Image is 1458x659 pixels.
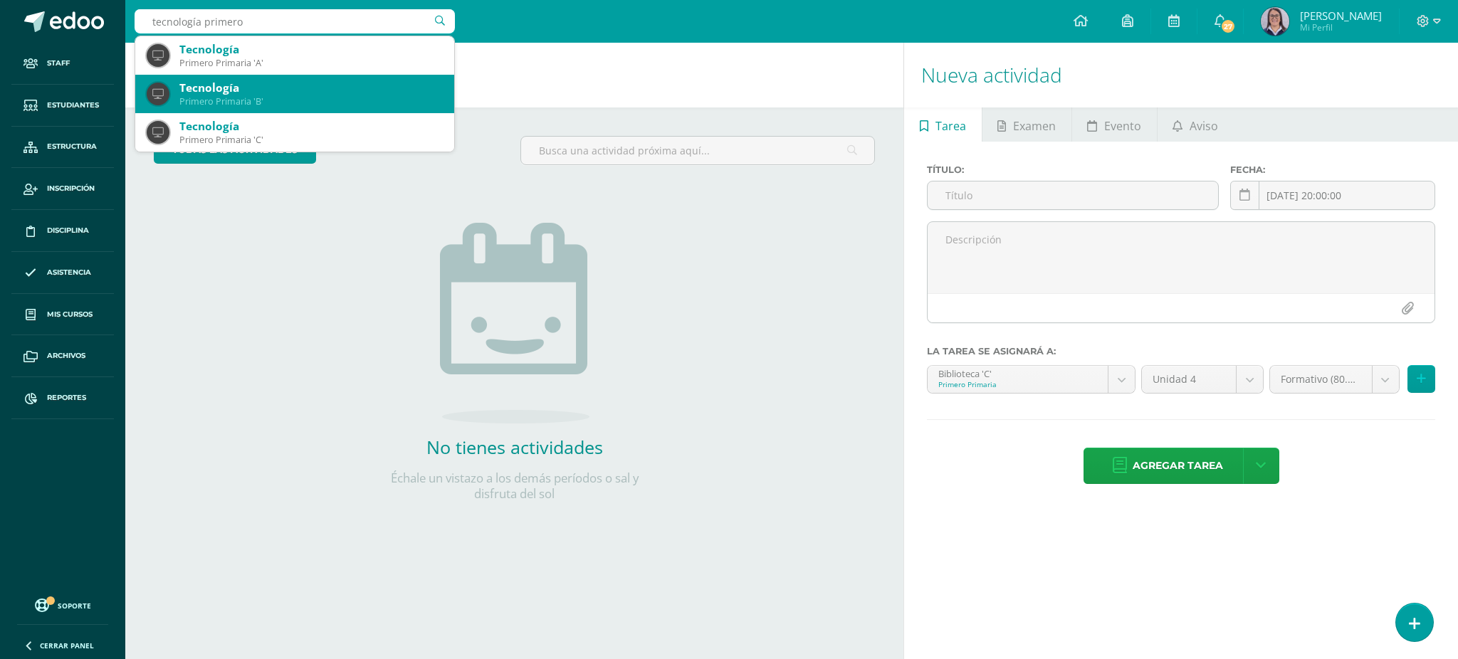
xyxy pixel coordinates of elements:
[938,379,1097,389] div: Primero Primaria
[47,100,99,111] span: Estudiantes
[1158,107,1234,142] a: Aviso
[11,127,114,169] a: Estructura
[47,350,85,362] span: Archivos
[47,309,93,320] span: Mis cursos
[1300,21,1382,33] span: Mi Perfil
[1133,448,1223,483] span: Agregar tarea
[927,346,1435,357] label: La tarea se asignará a:
[142,43,886,107] h1: Actividades
[1270,366,1399,393] a: Formativo (80.0%)
[135,9,455,33] input: Busca un usuario...
[927,164,1219,175] label: Título:
[1072,107,1157,142] a: Evento
[928,181,1218,209] input: Título
[47,58,70,69] span: Staff
[11,252,114,294] a: Asistencia
[938,366,1097,379] div: Biblioteca 'C'
[1142,366,1263,393] a: Unidad 4
[47,225,89,236] span: Disciplina
[1300,9,1382,23] span: [PERSON_NAME]
[440,223,589,423] img: no_activities.png
[11,335,114,377] a: Archivos
[521,137,875,164] input: Busca una actividad próxima aquí...
[40,640,94,650] span: Cerrar panel
[11,294,114,336] a: Mis cursos
[179,119,443,134] div: Tecnología
[1190,109,1218,143] span: Aviso
[179,80,443,95] div: Tecnología
[921,43,1441,107] h1: Nueva actividad
[179,42,443,57] div: Tecnología
[1281,366,1361,393] span: Formativo (80.0%)
[11,168,114,210] a: Inscripción
[179,57,443,69] div: Primero Primaria 'A'
[11,43,114,85] a: Staff
[179,95,443,107] div: Primero Primaria 'B'
[11,85,114,127] a: Estudiantes
[935,109,966,143] span: Tarea
[1230,164,1435,175] label: Fecha:
[47,267,91,278] span: Asistencia
[372,470,657,502] p: Échale un vistazo a los demás períodos o sal y disfruta del sol
[1013,109,1056,143] span: Examen
[17,595,108,614] a: Soporte
[1153,366,1225,393] span: Unidad 4
[1261,7,1289,36] img: 748d42d9fff1f6c6ec16339a92392ca2.png
[928,366,1135,393] a: Biblioteca 'C'Primero Primaria
[47,183,95,194] span: Inscripción
[58,601,91,611] span: Soporte
[11,377,114,419] a: Reportes
[11,210,114,252] a: Disciplina
[47,392,86,404] span: Reportes
[1220,19,1236,34] span: 27
[1104,109,1141,143] span: Evento
[372,435,657,459] h2: No tienes actividades
[982,107,1071,142] a: Examen
[1231,181,1435,209] input: Fecha de entrega
[47,141,97,152] span: Estructura
[179,134,443,146] div: Primero Primaria 'C'
[904,107,981,142] a: Tarea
